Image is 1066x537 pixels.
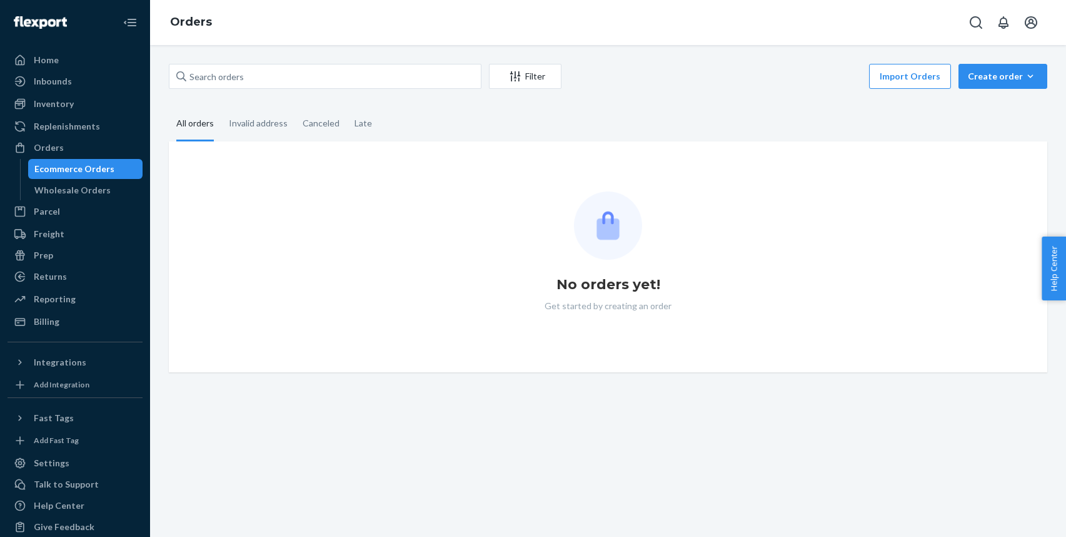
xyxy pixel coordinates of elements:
div: Orders [34,141,64,154]
div: Filter [490,70,561,83]
a: Add Integration [8,377,143,392]
a: Freight [8,224,143,244]
a: Orders [8,138,143,158]
a: Billing [8,312,143,332]
a: Home [8,50,143,70]
a: Ecommerce Orders [28,159,143,179]
div: Give Feedback [34,521,94,533]
button: Open Search Box [963,10,988,35]
img: Flexport logo [14,16,67,29]
div: Ecommerce Orders [34,163,114,175]
a: Inventory [8,94,143,114]
a: Help Center [8,496,143,516]
a: Wholesale Orders [28,180,143,200]
input: Search orders [169,64,481,89]
a: Settings [8,453,143,473]
div: All orders [176,107,214,141]
button: Import Orders [869,64,951,89]
a: Prep [8,245,143,265]
div: Late [354,107,372,140]
div: Freight [34,228,64,240]
div: Inventory [34,98,74,110]
div: Replenishments [34,120,100,133]
button: Filter [489,64,561,89]
button: Close Navigation [118,10,143,35]
div: Canceled [303,107,339,140]
button: Create order [958,64,1047,89]
button: Integrations [8,352,143,372]
div: Talk to Support [34,478,99,491]
ol: breadcrumbs [160,4,222,41]
p: Get started by creating an order [545,300,671,312]
div: Help Center [34,499,84,512]
div: Home [34,54,59,66]
a: Reporting [8,289,143,309]
a: Replenishments [8,116,143,136]
div: Invalid address [229,107,288,140]
a: Returns [8,267,143,287]
a: Inbounds [8,71,143,91]
a: Add Fast Tag [8,433,143,448]
div: Integrations [34,356,86,369]
div: Parcel [34,205,60,218]
div: Returns [34,270,67,283]
div: Add Fast Tag [34,435,79,446]
div: Prep [34,249,53,262]
div: Wholesale Orders [34,184,111,197]
img: Empty list [574,192,642,260]
div: Create order [968,70,1038,83]
div: Fast Tags [34,412,74,424]
div: Billing [34,315,59,328]
div: Inbounds [34,75,72,88]
a: Talk to Support [8,474,143,494]
div: Reporting [34,293,76,305]
a: Orders [170,15,212,29]
a: Parcel [8,202,143,222]
h1: No orders yet! [556,275,660,295]
button: Give Feedback [8,517,143,537]
button: Open notifications [991,10,1016,35]
button: Fast Tags [8,408,143,428]
button: Open account menu [1018,10,1043,35]
button: Help Center [1042,237,1066,300]
div: Add Integration [34,379,89,390]
div: Settings [34,457,69,469]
